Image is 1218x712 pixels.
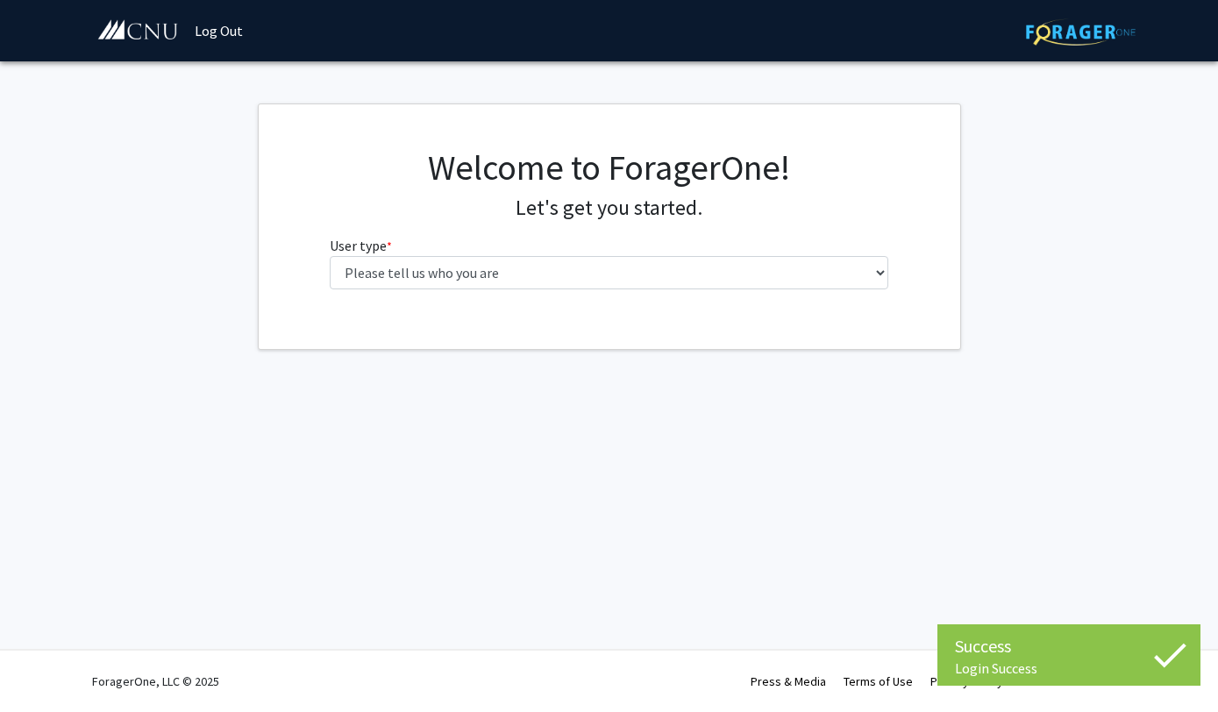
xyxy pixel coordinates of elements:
[330,235,392,256] label: User type
[92,651,219,712] div: ForagerOne, LLC © 2025
[751,673,826,689] a: Press & Media
[330,146,888,189] h1: Welcome to ForagerOne!
[844,673,913,689] a: Terms of Use
[930,673,1003,689] a: Privacy Policy
[96,19,180,41] img: Christopher Newport University Logo
[1026,18,1136,46] img: ForagerOne Logo
[330,196,888,221] h4: Let's get you started.
[955,633,1183,659] div: Success
[955,659,1183,677] div: Login Success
